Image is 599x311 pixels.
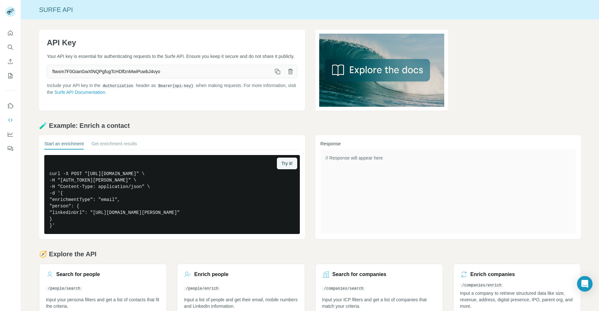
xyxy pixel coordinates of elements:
button: Feedback [5,143,16,154]
p: Your API key is essential for authenticating requests to the Surfe API. Ensure you keep it secure... [47,53,297,60]
h3: Search for companies [332,271,386,278]
span: // Response will appear here [326,155,383,161]
p: Input a list of people and get their email, mobile numbers and LinkedIn information. [184,296,298,309]
div: Surfe API [21,5,599,14]
button: Start an enrichment [44,140,84,150]
h3: Enrich people [194,271,228,278]
button: Search [5,41,16,53]
button: Try it! [277,158,297,169]
span: ftwxm7F0GianGwXlNQPgfugTcHDlfznMwiPuwbJ4vyo [47,66,271,77]
code: Bearer {api-key} [157,84,194,88]
a: Surfe API Documentation [54,90,105,95]
button: Use Surfe API [5,114,16,126]
h3: Response [321,140,576,147]
h1: API Key [47,38,297,48]
div: Open Intercom Messenger [577,276,593,292]
p: Input your persona filters and get a list of contacts that fit the criteria. [46,296,160,309]
code: /people/enrich [184,286,220,291]
button: My lists [5,70,16,82]
button: Use Surfe on LinkedIn [5,100,16,112]
button: Quick start [5,27,16,39]
pre: curl -X POST "[URL][DOMAIN_NAME]" \ -H "[AUTH_TOKEN][PERSON_NAME]" \ -H "Content-Type: applicatio... [44,155,300,234]
h2: 🧪 Example: Enrich a contact [39,121,581,130]
code: /companies/search [322,286,365,291]
code: Authorization [102,84,135,88]
p: Input your ICP filters and get a list of companies that match your criteria. [322,296,436,309]
code: /people/search [46,286,82,291]
button: Dashboard [5,128,16,140]
h3: Search for people [56,271,100,278]
button: Enrich CSV [5,56,16,67]
p: Input a company to retrieve structured data like size, revenue, address, digital presence, IPO, p... [460,290,574,309]
code: /companies/enrich [460,283,503,288]
h2: 🧭 Explore the API [39,250,581,259]
span: Try it! [281,160,292,167]
h3: Enrich companies [470,271,515,278]
p: Include your API key in the header as when making requests. For more information, visit the . [47,82,297,95]
button: Get enrichment results [91,140,137,150]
